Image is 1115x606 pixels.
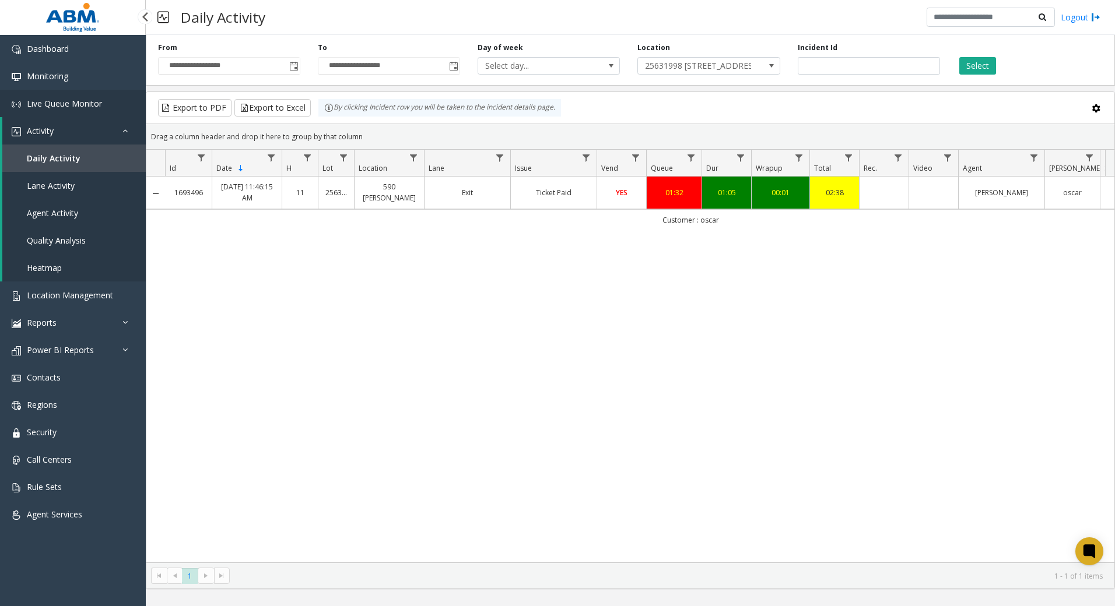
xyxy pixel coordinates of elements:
[170,163,176,173] span: Id
[27,180,75,191] span: Lane Activity
[709,187,744,198] a: 01:05
[27,481,62,492] span: Rule Sets
[12,374,21,383] img: 'icon'
[2,199,146,227] a: Agent Activity
[146,150,1114,562] div: Data table
[359,163,387,173] span: Location
[2,145,146,172] a: Daily Activity
[1026,150,1042,165] a: Agent Filter Menu
[814,163,831,173] span: Total
[158,43,177,53] label: From
[2,227,146,254] a: Quality Analysis
[1052,187,1093,198] a: oscar
[325,187,347,198] a: 25631998
[264,150,279,165] a: Date Filter Menu
[12,483,21,492] img: 'icon'
[1061,11,1100,23] a: Logout
[447,58,460,74] span: Toggle popup
[27,153,80,164] span: Daily Activity
[2,254,146,281] a: Heatmap
[27,290,113,301] span: Location Management
[959,57,996,75] button: Select
[324,103,334,112] img: infoIcon.svg
[890,150,906,165] a: Rec. Filter Menu
[234,99,311,117] button: Export to Excel
[1049,163,1102,173] span: [PERSON_NAME]
[638,58,751,74] span: 25631998 [STREET_ADDRESS][PERSON_NAME]
[654,187,695,198] a: 01:32
[216,163,232,173] span: Date
[12,456,21,465] img: 'icon'
[146,189,165,198] a: Collapse Details
[12,428,21,438] img: 'icon'
[913,163,932,173] span: Video
[237,571,1103,581] kendo-pager-info: 1 - 1 of 1 items
[182,568,198,584] span: Page 1
[578,150,594,165] a: Issue Filter Menu
[940,150,956,165] a: Video Filter Menu
[27,372,61,383] span: Contacts
[604,187,639,198] a: YES
[27,235,86,246] span: Quality Analysis
[706,163,718,173] span: Dur
[817,187,852,198] a: 02:38
[27,125,54,136] span: Activity
[289,187,311,198] a: 11
[432,187,503,198] a: Exit
[336,150,352,165] a: Lot Filter Menu
[146,126,1114,147] div: Drag a column header and drop it here to group by that column
[12,291,21,301] img: 'icon'
[492,150,508,165] a: Lane Filter Menu
[637,43,670,53] label: Location
[1082,150,1098,165] a: Parker Filter Menu
[2,172,146,199] a: Lane Activity
[756,163,783,173] span: Wrapup
[759,187,802,198] a: 00:01
[286,163,292,173] span: H
[27,509,82,520] span: Agent Services
[175,3,271,31] h3: Daily Activity
[651,163,673,173] span: Queue
[628,150,644,165] a: Vend Filter Menu
[322,163,333,173] span: Lot
[12,127,21,136] img: 'icon'
[12,346,21,355] img: 'icon'
[12,401,21,410] img: 'icon'
[791,150,807,165] a: Wrapup Filter Menu
[963,163,982,173] span: Agent
[194,150,209,165] a: Id Filter Menu
[683,150,699,165] a: Queue Filter Menu
[27,399,57,410] span: Regions
[616,188,627,198] span: YES
[966,187,1037,198] a: [PERSON_NAME]
[841,150,857,165] a: Total Filter Menu
[406,150,422,165] a: Location Filter Menu
[318,99,561,117] div: By clicking Incident row you will be taken to the incident details page.
[733,150,749,165] a: Dur Filter Menu
[236,164,246,173] span: Sortable
[518,187,590,198] a: Ticket Paid
[798,43,837,53] label: Incident Id
[601,163,618,173] span: Vend
[429,163,444,173] span: Lane
[12,100,21,109] img: 'icon'
[12,319,21,328] img: 'icon'
[27,344,94,355] span: Power BI Reports
[1091,11,1100,23] img: logout
[287,58,300,74] span: Toggle popup
[27,71,68,82] span: Monitoring
[157,3,169,31] img: pageIcon
[12,72,21,82] img: 'icon'
[27,454,72,465] span: Call Centers
[12,45,21,54] img: 'icon'
[478,43,523,53] label: Day of week
[2,117,146,145] a: Activity
[172,187,205,198] a: 1693496
[27,317,57,328] span: Reports
[864,163,877,173] span: Rec.
[27,98,102,109] span: Live Queue Monitor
